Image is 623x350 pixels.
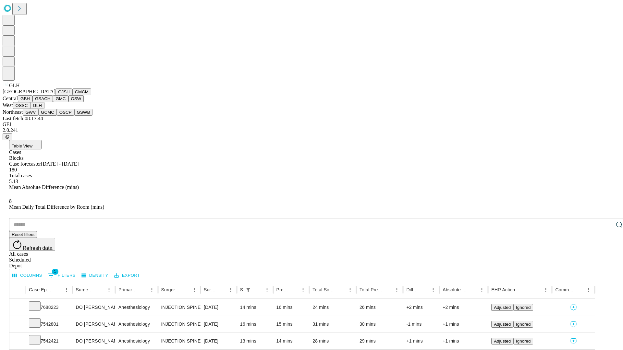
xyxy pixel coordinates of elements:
button: GCMC [38,109,57,116]
div: 15 mins [276,316,306,332]
span: 180 [9,167,17,172]
div: 28 mins [312,333,353,349]
div: Anesthesiology [118,333,154,349]
button: Menu [190,285,199,294]
button: Sort [181,285,190,294]
button: GLH [30,102,44,109]
div: Surgery Date [204,287,216,292]
span: Last fetch: 08:13:44 [3,116,43,121]
div: [DATE] [204,333,234,349]
button: Menu [541,285,550,294]
div: +1 mins [406,333,436,349]
div: 7542421 [29,333,69,349]
button: Ignored [513,321,533,328]
div: -1 mins [406,316,436,332]
button: Menu [346,285,355,294]
button: GBH [18,95,32,102]
div: 16 mins [276,299,306,316]
span: Case forecaster [9,161,41,167]
div: Anesthesiology [118,316,154,332]
div: [DATE] [204,316,234,332]
div: Surgery Name [161,287,180,292]
button: Refresh data [9,238,55,251]
button: Menu [104,285,114,294]
button: Menu [263,285,272,294]
button: Menu [226,285,235,294]
button: OSSC [13,102,31,109]
button: Menu [477,285,486,294]
div: INJECTION SPINE [MEDICAL_DATA] OR SACRAL [161,333,197,349]
div: 2.0.241 [3,127,620,133]
button: Adjusted [491,304,513,311]
span: @ [5,134,10,139]
button: GSACH [32,95,53,102]
div: +1 mins [443,316,485,332]
div: 29 mins [360,333,400,349]
div: 14 mins [276,333,306,349]
button: Select columns [11,271,44,281]
button: Menu [429,285,438,294]
div: 7688223 [29,299,69,316]
button: Show filters [46,270,77,281]
button: Menu [62,285,71,294]
span: Total cases [9,173,32,178]
button: Sort [138,285,147,294]
button: Sort [53,285,62,294]
div: Case Epic Id [29,287,52,292]
div: 26 mins [360,299,400,316]
div: 13 mins [240,333,270,349]
span: West [3,102,13,108]
button: Menu [392,285,401,294]
span: Central [3,96,18,101]
button: GSWB [74,109,93,116]
span: Adjusted [494,322,511,327]
div: 1 active filter [244,285,253,294]
button: Adjusted [491,321,513,328]
div: GEI [3,122,620,127]
button: Sort [217,285,226,294]
button: Density [80,271,110,281]
button: Table View [9,140,42,149]
button: Sort [95,285,104,294]
span: Reset filters [12,232,34,237]
div: Comments [555,287,574,292]
span: Ignored [516,322,531,327]
button: @ [3,133,12,140]
span: Ignored [516,305,531,310]
div: 31 mins [312,316,353,332]
span: Northeast [3,109,23,115]
span: Mean Absolute Difference (mins) [9,184,79,190]
button: Sort [468,285,477,294]
div: Primary Service [118,287,137,292]
span: [GEOGRAPHIC_DATA] [3,89,55,94]
button: Sort [575,285,584,294]
span: Mean Daily Total Difference by Room (mins) [9,204,104,210]
button: GJSH [55,88,72,95]
span: GLH [9,83,20,88]
div: 24 mins [312,299,353,316]
button: Menu [147,285,156,294]
button: GWV [23,109,38,116]
div: +1 mins [443,333,485,349]
button: Expand [13,302,22,313]
span: Ignored [516,339,531,344]
div: Absolute Difference [443,287,468,292]
span: Table View [12,144,32,148]
button: Sort [253,285,263,294]
button: GMC [53,95,68,102]
div: Total Predicted Duration [360,287,383,292]
div: INJECTION SPINE [MEDICAL_DATA] CERVICAL OR THORACIC [161,316,197,332]
div: Scheduled In Room Duration [240,287,243,292]
div: DO [PERSON_NAME] [PERSON_NAME] [76,299,112,316]
button: Show filters [244,285,253,294]
button: Sort [336,285,346,294]
button: Menu [299,285,308,294]
div: 30 mins [360,316,400,332]
div: DO [PERSON_NAME] [PERSON_NAME] [76,316,112,332]
button: OSCP [57,109,74,116]
div: Total Scheduled Duration [312,287,336,292]
button: GMCM [72,88,91,95]
div: 14 mins [240,299,270,316]
div: Surgeon Name [76,287,95,292]
button: Expand [13,319,22,330]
